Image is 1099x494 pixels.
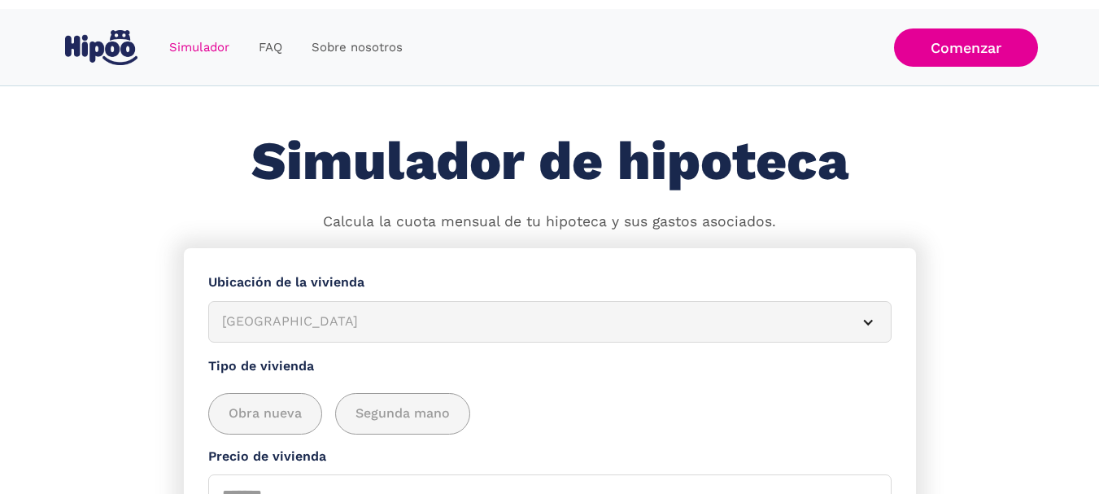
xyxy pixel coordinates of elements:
[251,132,848,191] h1: Simulador de hipoteca
[208,356,892,377] label: Tipo de vivienda
[894,28,1038,67] a: Comenzar
[355,404,450,424] span: Segunda mano
[62,24,142,72] a: home
[323,212,776,233] p: Calcula la cuota mensual de tu hipoteca y sus gastos asociados.
[297,32,417,63] a: Sobre nosotros
[244,32,297,63] a: FAQ
[208,393,892,435] div: add_description_here
[155,32,244,63] a: Simulador
[208,301,892,343] article: [GEOGRAPHIC_DATA]
[208,273,892,293] label: Ubicación de la vivienda
[229,404,302,424] span: Obra nueva
[222,312,839,332] div: [GEOGRAPHIC_DATA]
[208,447,892,467] label: Precio de vivienda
